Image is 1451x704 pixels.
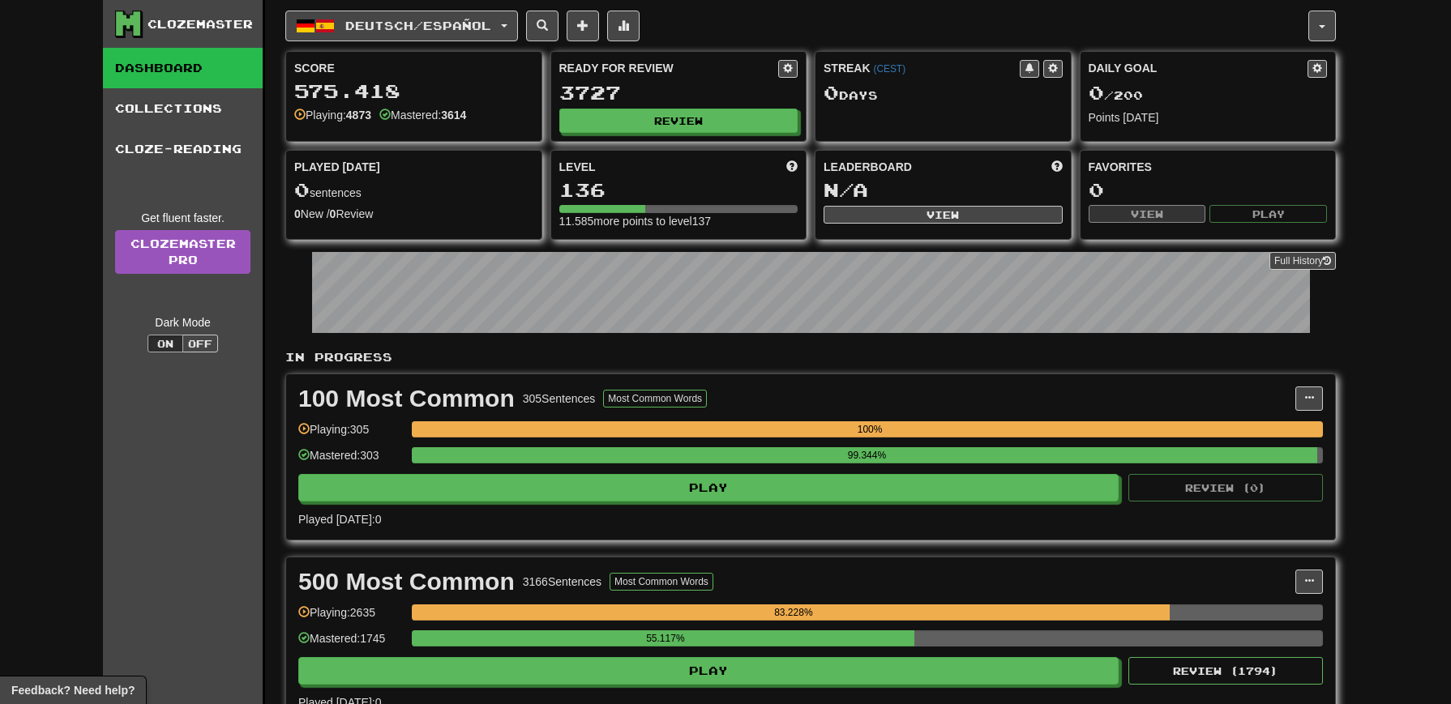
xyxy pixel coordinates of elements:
span: N/A [824,178,868,201]
div: Playing: 305 [298,421,404,448]
div: 3727 [559,83,798,103]
a: (CEST) [873,63,905,75]
span: Open feedback widget [11,682,135,698]
button: Play [298,474,1119,501]
button: Off [182,335,218,352]
span: / 200 [1089,88,1143,102]
button: Most Common Words [610,573,713,591]
span: 0 [294,178,310,201]
button: Play [1209,205,1327,223]
div: 0 [1089,180,1328,200]
div: 3166 Sentences [523,574,601,590]
button: View [824,206,1063,224]
strong: 3614 [441,109,466,122]
button: Add sentence to collection [567,11,599,41]
button: On [148,335,183,352]
div: 575.418 [294,81,533,101]
div: Dark Mode [115,314,250,331]
div: Points [DATE] [1089,109,1328,126]
a: Collections [103,88,263,129]
a: Cloze-Reading [103,129,263,169]
button: Deutsch/Español [285,11,518,41]
div: Day s [824,83,1063,104]
span: This week in points, UTC [1051,159,1063,175]
div: 55.117% [417,630,914,646]
div: sentences [294,180,533,201]
div: Mastered: 1745 [298,630,404,657]
div: Streak [824,60,1020,76]
span: Played [DATE] [294,159,380,175]
div: Clozemaster [148,16,253,32]
button: Search sentences [526,11,559,41]
div: Mastered: [379,107,466,123]
button: More stats [607,11,640,41]
div: Playing: 2635 [298,604,404,631]
strong: 4873 [346,109,371,122]
div: Playing: [294,107,371,123]
div: 83.228% [417,604,1170,621]
div: Favorites [1089,159,1328,175]
div: Score [294,60,533,76]
span: 0 [1089,81,1104,104]
div: 500 Most Common [298,570,515,594]
button: Review [559,109,798,133]
a: ClozemasterPro [115,230,250,274]
div: 100% [417,421,1323,437]
strong: 0 [294,207,301,220]
div: Mastered: 303 [298,447,404,474]
span: 0 [824,81,839,104]
p: In Progress [285,349,1336,365]
div: New / Review [294,206,533,222]
div: Get fluent faster. [115,210,250,226]
div: Daily Goal [1089,60,1308,78]
div: Ready for Review [559,60,779,76]
strong: 0 [330,207,336,220]
button: Review (0) [1128,474,1323,501]
button: Full History [1269,252,1336,270]
button: Review (1794) [1128,657,1323,685]
span: Deutsch / Español [345,19,491,32]
div: 11.585 more points to level 137 [559,213,798,229]
span: Level [559,159,596,175]
div: 305 Sentences [523,390,596,407]
a: Dashboard [103,48,263,88]
div: 136 [559,180,798,200]
div: 99.344% [417,447,1316,463]
button: View [1089,205,1206,223]
button: Most Common Words [603,390,707,407]
span: Score more points to level up [786,159,798,175]
span: Leaderboard [824,159,912,175]
button: Play [298,657,1119,685]
span: Played [DATE]: 0 [298,513,381,526]
div: 100 Most Common [298,386,515,411]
